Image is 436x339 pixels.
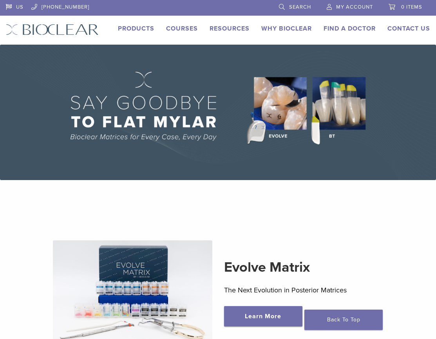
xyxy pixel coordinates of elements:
span: Search [289,4,311,10]
span: My Account [336,4,373,10]
a: Contact Us [387,25,430,32]
h2: Evolve Matrix [224,258,383,277]
a: Learn More [224,306,302,326]
a: Why Bioclear [261,25,312,32]
span: 0 items [401,4,422,10]
a: Find A Doctor [324,25,376,32]
a: Back To Top [304,310,383,330]
a: Products [118,25,154,32]
img: Bioclear [6,24,99,35]
a: Resources [210,25,250,32]
a: Courses [166,25,198,32]
p: The Next Evolution in Posterior Matrices [224,284,383,296]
